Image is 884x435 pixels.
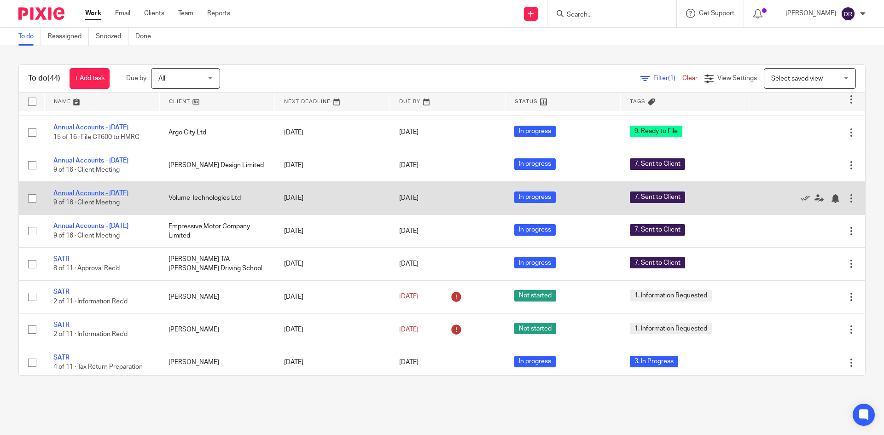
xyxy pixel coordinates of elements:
a: + Add task [70,68,110,89]
span: View Settings [717,75,757,81]
td: Empressive Motor Company Limited [159,215,274,247]
td: [DATE] [275,280,390,313]
span: 9 of 16 · Client Meeting [53,167,120,173]
a: Mark as done [801,193,814,203]
span: [DATE] [399,129,419,136]
img: svg%3E [841,6,855,21]
a: Done [135,28,158,46]
span: [DATE] [399,294,419,300]
td: [DATE] [275,215,390,247]
span: In progress [514,224,556,236]
span: In progress [514,126,556,137]
td: [DATE] [275,248,390,280]
a: Reports [207,9,230,18]
a: Clear [682,75,698,81]
a: Email [115,9,130,18]
span: [DATE] [399,360,419,366]
h1: To do [28,74,60,83]
td: [PERSON_NAME] [159,313,274,346]
span: 7. Sent to Client [630,158,685,170]
span: 2 of 11 · Information Rec'd [53,298,128,305]
span: (44) [47,75,60,82]
span: 2 of 11 · Information Rec'd [53,331,128,337]
a: To do [18,28,41,46]
span: 15 of 16 · File CT600 to HMRC [53,134,140,140]
span: 9 of 16 · Client Meeting [53,200,120,206]
img: Pixie [18,7,64,20]
td: Argo City Ltd [159,116,274,149]
td: [DATE] [275,346,390,379]
span: Get Support [699,10,734,17]
td: [DATE] [275,149,390,181]
a: SATR [53,322,70,328]
a: SATR [53,256,70,262]
span: 1. Information Requested [630,323,712,334]
a: Annual Accounts - [DATE] [53,223,128,229]
span: Select saved view [771,75,823,82]
span: In progress [514,191,556,203]
span: Filter [653,75,682,81]
span: Not started [514,323,556,334]
a: Reassigned [48,28,89,46]
span: Not started [514,290,556,302]
span: 7. Sent to Client [630,191,685,203]
a: SATR [53,354,70,361]
span: 7. Sent to Client [630,257,685,268]
td: [DATE] [275,116,390,149]
td: [PERSON_NAME] [159,280,274,313]
a: Annual Accounts - [DATE] [53,124,128,131]
a: Team [178,9,193,18]
span: 3. In Progress [630,356,678,367]
span: [DATE] [399,228,419,234]
span: In progress [514,257,556,268]
span: (1) [668,75,675,81]
td: [PERSON_NAME] Design Limited [159,149,274,181]
span: 1. Information Requested [630,290,712,302]
span: All [158,75,165,82]
a: Annual Accounts - [DATE] [53,190,128,197]
a: Snoozed [96,28,128,46]
p: Due by [126,74,146,83]
span: In progress [514,356,556,367]
span: 4 of 11 · Tax Return Preparation [53,364,143,371]
span: 9 of 16 · Client Meeting [53,232,120,239]
td: [DATE] [275,313,390,346]
span: In progress [514,158,556,170]
p: [PERSON_NAME] [785,9,836,18]
span: Tags [630,99,646,104]
td: Volume Technologies Ltd [159,182,274,215]
td: [PERSON_NAME] [159,346,274,379]
span: [DATE] [399,261,419,267]
span: 9. Ready to File [630,126,682,137]
a: Clients [144,9,164,18]
a: Annual Accounts - [DATE] [53,157,128,164]
td: [DATE] [275,182,390,215]
span: [DATE] [399,195,419,201]
span: 8 of 11 · Approval Rec'd [53,265,120,272]
span: [DATE] [399,326,419,333]
span: 7. Sent to Client [630,224,685,236]
a: Work [85,9,101,18]
input: Search [566,11,649,19]
a: SATR [53,289,70,295]
td: [PERSON_NAME] T/A [PERSON_NAME] Driving School [159,248,274,280]
span: [DATE] [399,162,419,168]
